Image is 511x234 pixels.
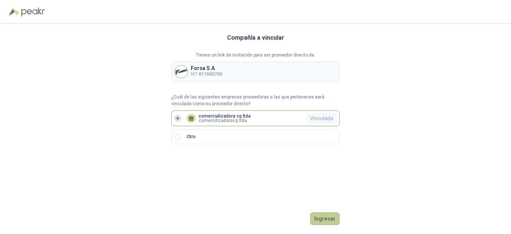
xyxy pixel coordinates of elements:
[310,212,340,225] button: Ingresar
[21,7,45,16] img: Peakr
[199,118,251,123] p: comercilizadoracq ltda
[227,33,284,43] h3: Compañía a vincular
[171,52,340,59] p: Tienes un link de invitación para ser proveedor directo de:
[199,72,222,77] b: 817000790
[187,133,196,140] p: Otro
[191,66,222,71] p: Forsa S.A
[307,114,337,123] div: Vinculada
[175,66,187,78] img: Company Logo
[9,8,19,16] img: Logo
[191,71,222,78] p: NIT
[199,114,251,118] p: comercializadora cq ltda
[171,94,340,108] p: ¿Cuál de las siguientes empresas proveedoras a las que perteneces será vinculada como su proveedo...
